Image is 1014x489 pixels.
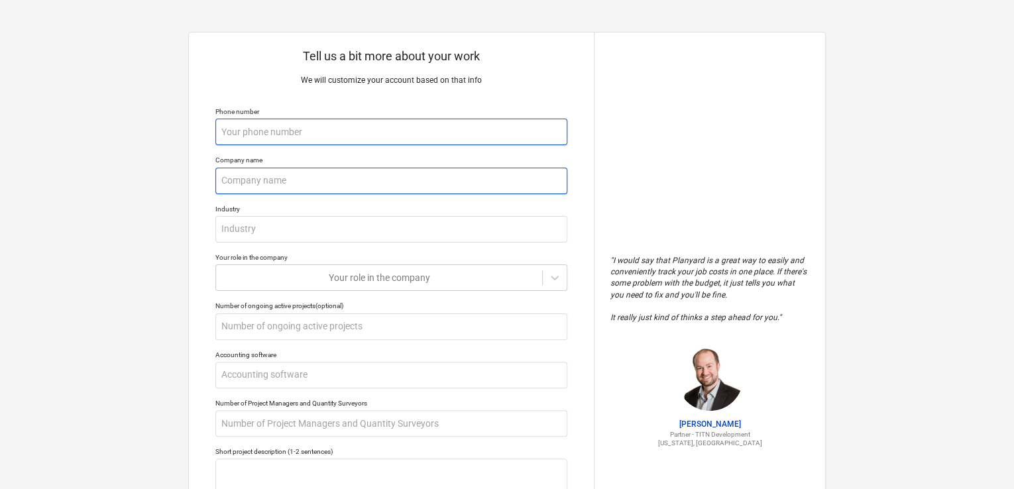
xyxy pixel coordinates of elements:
p: We will customize your account based on that info [215,75,567,86]
div: أداة الدردشة [948,425,1014,489]
div: Accounting software [215,351,567,359]
div: Phone number [215,107,567,116]
div: Short project description (1-2 sentences) [215,447,567,456]
input: Industry [215,216,567,243]
div: Number of Project Managers and Quantity Surveyors [215,399,567,407]
input: Number of ongoing active projects [215,313,567,340]
input: Your phone number [215,119,567,145]
div: Your role in the company [215,253,567,262]
div: Company name [215,156,567,164]
p: " I would say that Planyard is a great way to easily and conveniently track your job costs in one... [610,255,809,323]
input: Accounting software [215,362,567,388]
div: Industry [215,205,567,213]
input: Company name [215,168,567,194]
img: Jordan Cohen [677,345,743,411]
div: Number of ongoing active projects (optional) [215,301,567,310]
input: Number of Project Managers and Quantity Surveyors [215,410,567,437]
p: [US_STATE], [GEOGRAPHIC_DATA] [610,439,809,447]
iframe: Chat Widget [948,425,1014,489]
p: [PERSON_NAME] [610,419,809,430]
p: Partner - TITN Development [610,430,809,439]
p: Tell us a bit more about your work [215,48,567,64]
